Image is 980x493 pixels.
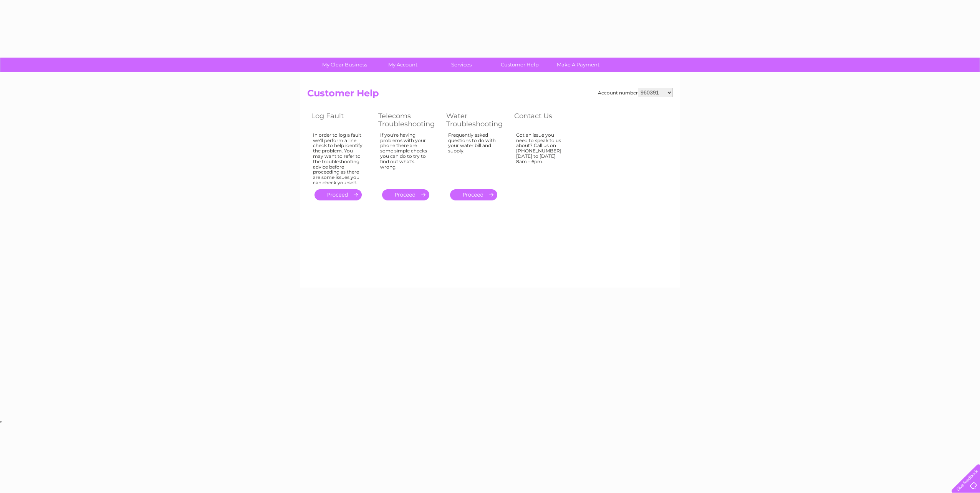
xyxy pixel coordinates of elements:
[442,110,510,130] th: Water Troubleshooting
[448,132,499,182] div: Frequently asked questions to do with your water bill and supply.
[516,132,566,182] div: Got an issue you need to speak to us about? Call us on [PHONE_NUMBER] [DATE] to [DATE] 8am – 6pm.
[313,58,376,72] a: My Clear Business
[371,58,435,72] a: My Account
[510,110,578,130] th: Contact Us
[430,58,493,72] a: Services
[315,189,362,200] a: .
[488,58,551,72] a: Customer Help
[546,58,610,72] a: Make A Payment
[382,189,429,200] a: .
[374,110,442,130] th: Telecoms Troubleshooting
[313,132,363,185] div: In order to log a fault we'll perform a line check to help identify the problem. You may want to ...
[307,110,374,130] th: Log Fault
[450,189,497,200] a: .
[380,132,431,182] div: If you're having problems with your phone there are some simple checks you can do to try to find ...
[307,88,673,103] h2: Customer Help
[598,88,673,97] div: Account number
